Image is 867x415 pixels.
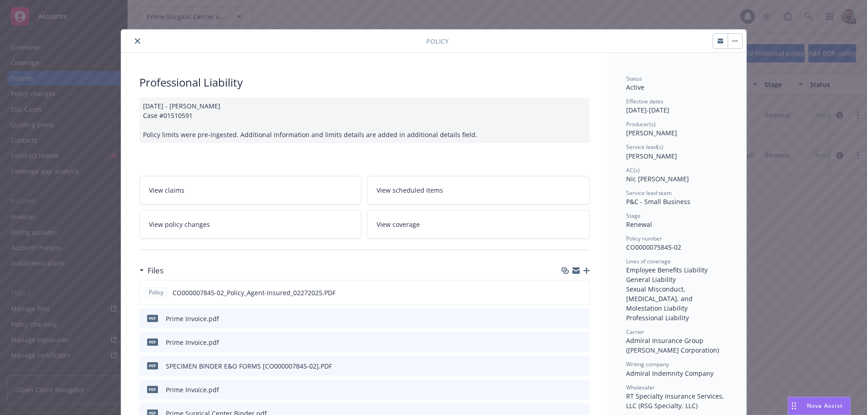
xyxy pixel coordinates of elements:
a: View policy changes [139,210,362,239]
span: Wholesaler [626,384,655,391]
span: Producer(s) [626,120,656,128]
div: Employee Benefits Liability [626,265,728,275]
button: preview file [578,314,586,323]
span: Service lead team [626,189,672,197]
span: Status [626,75,642,82]
a: View scheduled items [367,176,590,205]
span: View scheduled items [377,185,443,195]
button: download file [563,338,571,347]
div: Drag to move [788,397,800,415]
span: AC(s) [626,166,640,174]
button: download file [563,314,571,323]
div: [DATE] - [PERSON_NAME] Case #01510591 Policy limits were pre-ingested. Additional information and... [139,97,590,143]
span: Carrier [626,328,644,336]
div: Prime Invoice.pdf [166,314,219,323]
span: RT Specialty Insurance Services, LLC (RSG Specialty, LLC) [626,392,726,410]
div: Prime Invoice.pdf [166,338,219,347]
button: preview file [578,385,586,395]
button: download file [563,361,571,371]
button: preview file [577,288,586,297]
span: [PERSON_NAME] [626,128,677,137]
span: Admiral Insurance Group ([PERSON_NAME] Corporation) [626,336,719,354]
span: View coverage [377,220,420,229]
span: Nova Assist [807,402,843,410]
span: P&C - Small Business [626,197,690,206]
h3: Files [148,265,163,277]
button: preview file [578,361,586,371]
a: View coverage [367,210,590,239]
span: Policy [426,36,449,46]
button: close [132,36,143,46]
span: Service lead(s) [626,143,663,151]
div: Prime Invoice.pdf [166,385,219,395]
div: Sexual Misconduct, [MEDICAL_DATA], and Molestation Liability [626,284,728,313]
div: [DATE] - [DATE] [626,97,728,115]
span: pdf [147,315,158,322]
span: Policy number [626,235,662,242]
span: Active [626,83,644,92]
div: Professional Liability [626,313,728,323]
div: General Liability [626,275,728,284]
div: Professional Liability [139,75,590,90]
span: Effective dates [626,97,663,105]
button: download file [563,385,571,395]
div: SPECIMEN BINDER E&O FORMS [CO000007845-02].PDF [166,361,332,371]
div: Files [139,265,163,277]
span: Stage [626,212,641,220]
span: View claims [149,185,184,195]
button: download file [563,288,570,297]
span: CO0000075845-02 [626,243,681,251]
span: Renewal [626,220,652,229]
span: Lines of coverage [626,257,671,265]
span: PDF [147,362,158,369]
span: View policy changes [149,220,210,229]
a: View claims [139,176,362,205]
span: [PERSON_NAME] [626,152,677,160]
button: preview file [578,338,586,347]
span: pdf [147,338,158,345]
span: CO000007845-02_Policy_Agent-Insured_02272025.PDF [173,288,336,297]
span: Writing company [626,360,669,368]
button: Nova Assist [788,397,851,415]
span: pdf [147,386,158,393]
span: Nic [PERSON_NAME] [626,174,689,183]
span: Admiral Indemnity Company [626,369,714,378]
span: Policy [147,288,165,297]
